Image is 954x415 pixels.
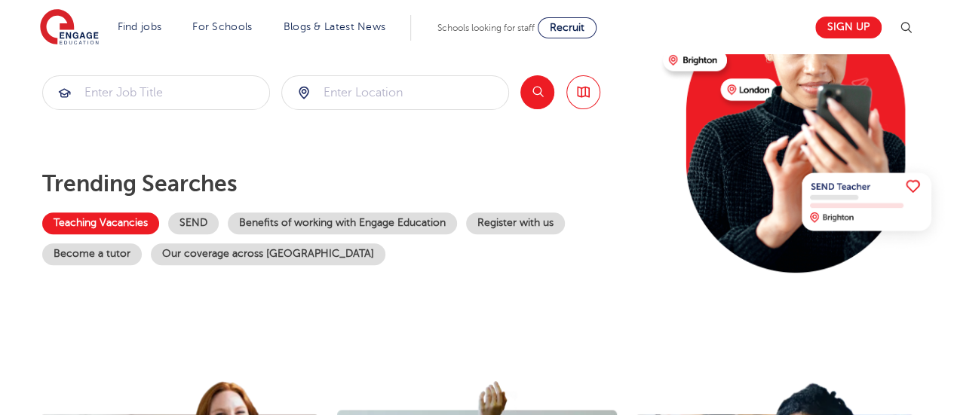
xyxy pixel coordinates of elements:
[538,17,597,38] a: Recruit
[284,21,386,32] a: Blogs & Latest News
[466,212,565,234] a: Register with us
[282,76,508,109] input: Submit
[151,243,385,265] a: Our coverage across [GEOGRAPHIC_DATA]
[815,17,882,38] a: Sign up
[40,9,99,47] img: Engage Education
[437,23,535,33] span: Schools looking for staff
[281,75,509,110] div: Submit
[42,170,651,197] p: Trending searches
[42,75,270,110] div: Submit
[42,212,159,234] a: Teaching Vacancies
[550,22,584,33] span: Recruit
[42,243,142,265] a: Become a tutor
[520,75,554,109] button: Search
[118,21,162,32] a: Find jobs
[43,76,269,109] input: Submit
[168,212,219,234] a: SEND
[228,212,457,234] a: Benefits of working with Engage Education
[192,21,252,32] a: For Schools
